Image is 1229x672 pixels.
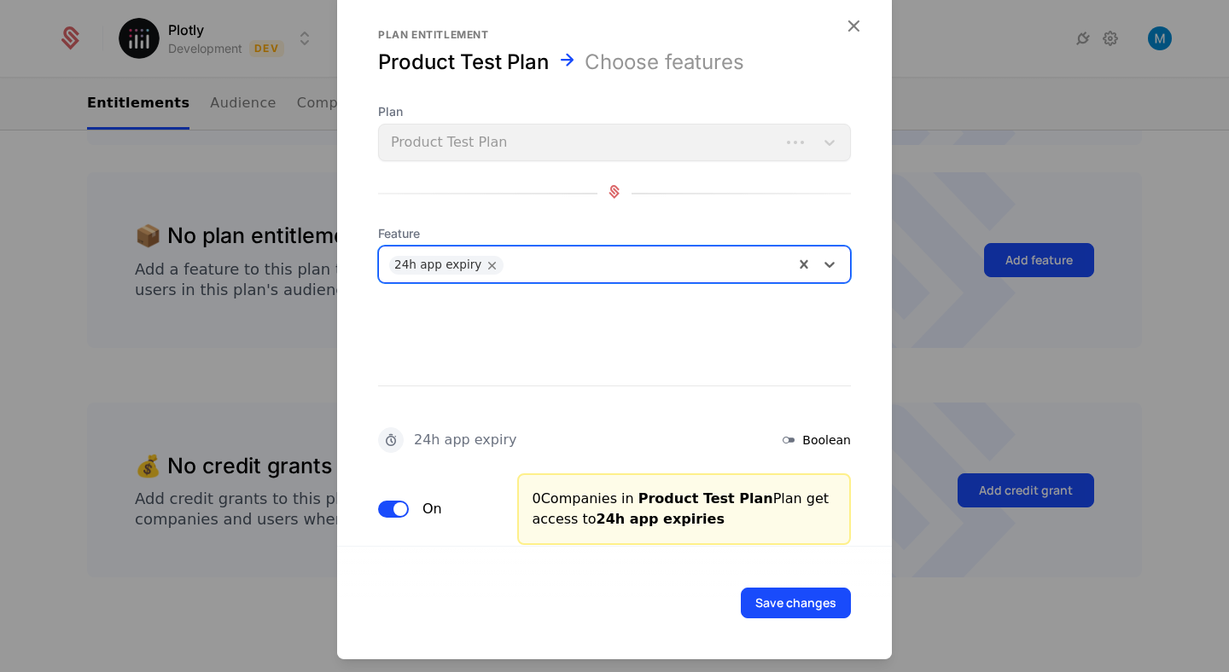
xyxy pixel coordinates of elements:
div: 24h app expiry [394,256,481,275]
div: Plan entitlement [378,28,851,42]
div: Remove 24h app expiry [481,256,504,275]
div: Product Test Plan [378,49,549,76]
span: Product Test Plan [638,490,773,507]
span: 24h app expiries [597,511,725,527]
label: On [422,499,442,519]
div: Choose features [585,49,744,76]
span: Feature [378,225,851,242]
button: Save changes [741,588,851,618]
span: Boolean [802,432,851,449]
span: Plan [378,103,851,120]
div: 0 Companies in Plan get access to [533,489,836,530]
div: 24h app expiry [414,433,516,447]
